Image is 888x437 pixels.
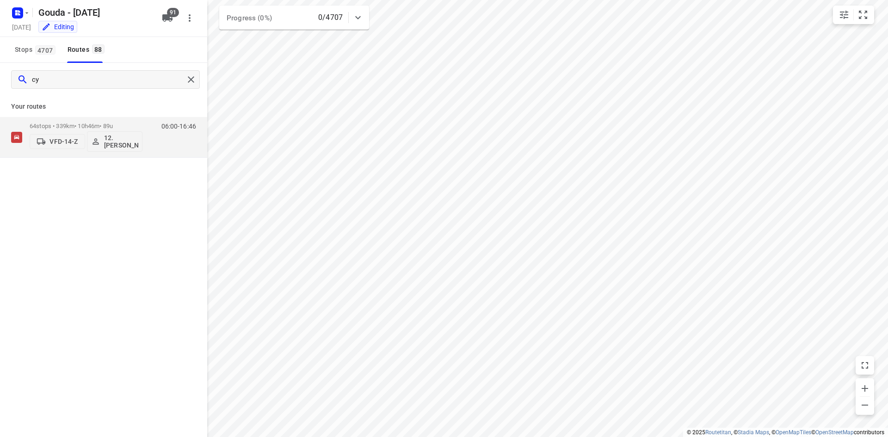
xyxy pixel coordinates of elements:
p: 0/4707 [318,12,343,23]
button: More [180,9,199,27]
button: Fit zoom [854,6,872,24]
span: Stops [15,44,58,55]
a: OpenStreetMap [815,429,854,436]
button: 91 [158,9,177,27]
div: Routes [68,44,107,55]
p: 06:00-16:46 [161,123,196,130]
span: Progress (0%) [227,14,272,22]
button: 12. [PERSON_NAME] [87,131,142,152]
h5: Project date [8,22,35,32]
a: OpenMapTiles [776,429,811,436]
span: 88 [92,44,105,54]
input: Search routes [32,73,184,87]
span: 4707 [35,45,55,55]
a: Stadia Maps [738,429,769,436]
p: Your routes [11,102,196,111]
li: © 2025 , © , © © contributors [687,429,884,436]
h5: Rename [35,5,154,20]
div: Progress (0%)0/4707 [219,6,369,30]
span: 91 [167,8,179,17]
a: Routetitan [705,429,731,436]
div: small contained button group [833,6,874,24]
p: VFD-14-Z [49,138,78,145]
p: 64 stops • 339km • 10h46m • 89u [30,123,142,129]
p: 12. [PERSON_NAME] [104,134,138,149]
button: VFD-14-Z [30,134,85,149]
div: You are currently in edit mode. [42,22,74,31]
